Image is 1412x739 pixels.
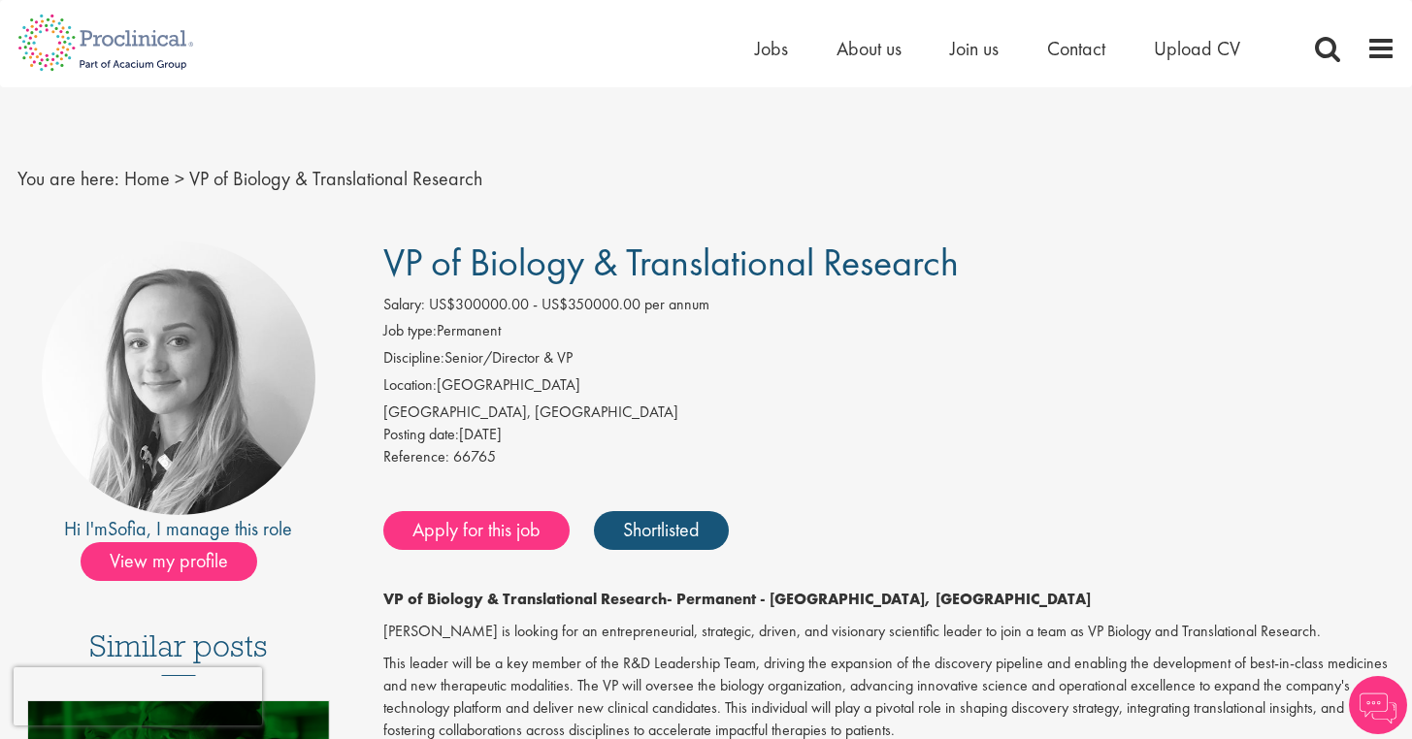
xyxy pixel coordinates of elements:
[108,516,147,541] a: Sofia
[124,166,170,191] a: breadcrumb link
[383,424,459,444] span: Posting date:
[667,589,1091,609] strong: - Permanent - [GEOGRAPHIC_DATA], [GEOGRAPHIC_DATA]
[383,424,1396,446] div: [DATE]
[17,515,341,543] div: Hi I'm , I manage this role
[383,238,959,287] span: VP of Biology & Translational Research
[383,294,425,316] label: Salary:
[755,36,788,61] a: Jobs
[81,542,257,581] span: View my profile
[81,546,277,571] a: View my profile
[594,511,729,550] a: Shortlisted
[383,402,1396,424] div: [GEOGRAPHIC_DATA], [GEOGRAPHIC_DATA]
[383,347,444,369] label: Discipline:
[383,446,449,468] label: Reference:
[383,589,667,609] strong: VP of Biology & Translational Research
[89,629,268,676] h3: Similar posts
[1047,36,1105,61] a: Contact
[42,241,315,515] img: imeage of recruiter Sofia Amark
[1154,36,1240,61] a: Upload CV
[383,511,570,550] a: Apply for this job
[17,166,119,191] span: You are here:
[14,667,262,725] iframe: reCAPTCHA
[429,294,709,314] span: US$300000.00 - US$350000.00 per annum
[383,320,1396,347] li: Permanent
[950,36,999,61] a: Join us
[453,446,496,466] span: 66765
[837,36,902,61] a: About us
[383,621,1396,643] p: [PERSON_NAME] is looking for an entrepreneurial, strategic, driven, and visionary scientific lead...
[383,347,1396,374] li: Senior/Director & VP
[175,166,184,191] span: >
[383,320,437,342] label: Job type:
[383,374,1396,402] li: [GEOGRAPHIC_DATA]
[189,166,482,191] span: VP of Biology & Translational Research
[383,374,437,397] label: Location:
[1349,676,1407,734] img: Chatbot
